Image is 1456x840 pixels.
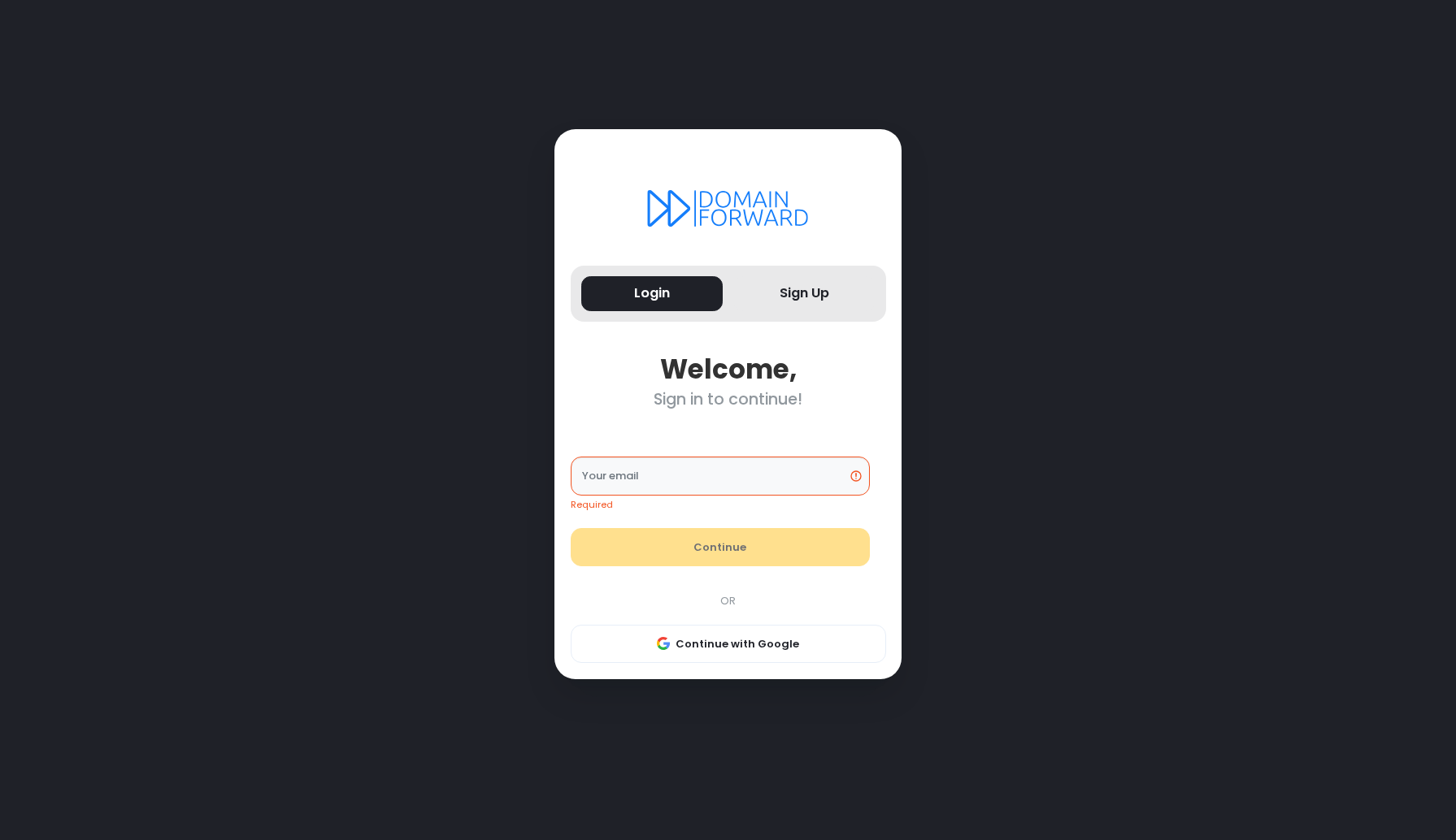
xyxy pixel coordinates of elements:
div: Welcome, [571,353,886,385]
button: Continue with Google [571,625,886,664]
div: Sign in to continue! [571,390,886,409]
button: Login [581,276,724,311]
div: Required [571,498,871,512]
button: Sign Up [733,276,876,311]
div: OR [563,593,894,609]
